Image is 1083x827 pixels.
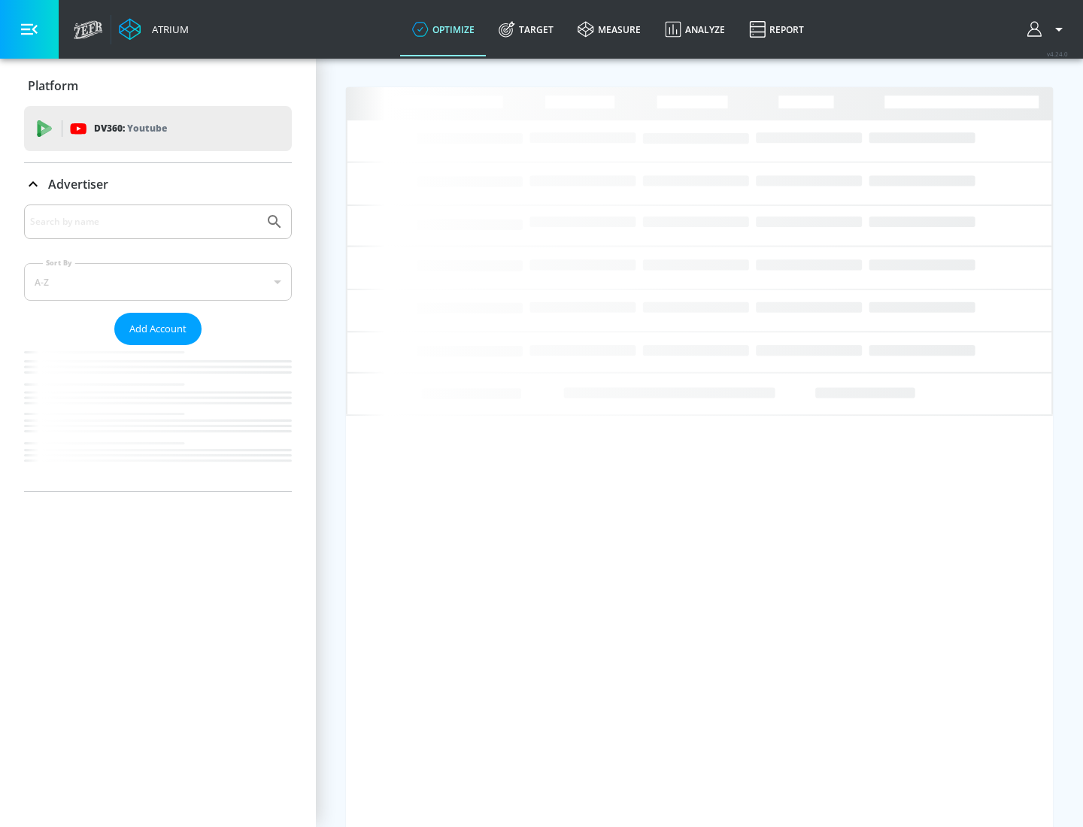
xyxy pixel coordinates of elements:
p: DV360: [94,120,167,137]
div: DV360: Youtube [24,106,292,151]
div: Platform [24,65,292,107]
label: Sort By [43,258,75,268]
button: Add Account [114,313,202,345]
p: Youtube [127,120,167,136]
p: Platform [28,77,78,94]
a: measure [566,2,653,56]
a: Atrium [119,18,189,41]
nav: list of Advertiser [24,345,292,491]
div: A-Z [24,263,292,301]
a: Analyze [653,2,737,56]
input: Search by name [30,212,258,232]
a: optimize [400,2,487,56]
div: Atrium [146,23,189,36]
a: Report [737,2,816,56]
a: Target [487,2,566,56]
span: v 4.24.0 [1047,50,1068,58]
div: Advertiser [24,163,292,205]
span: Add Account [129,320,187,338]
div: Advertiser [24,204,292,491]
p: Advertiser [48,176,108,192]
